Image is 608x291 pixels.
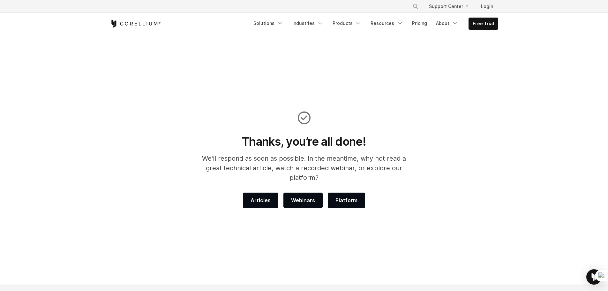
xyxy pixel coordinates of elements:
a: Corellium Home [110,20,161,27]
a: Support Center [424,1,473,12]
span: Platform [335,196,357,204]
a: Solutions [250,18,287,29]
div: Navigation Menu [250,18,498,30]
button: Search [410,1,421,12]
a: Products [329,18,365,29]
span: Articles [251,196,271,204]
a: Platform [328,193,365,208]
a: Free Trial [469,18,498,29]
p: We'll respond as soon as possible. In the meantime, why not read a great technical article, watch... [193,154,415,182]
a: Login [476,1,498,12]
span: Webinars [291,196,315,204]
a: Industries [289,18,327,29]
h1: Thanks, you’re all done! [193,134,415,149]
div: Open Intercom Messenger [586,269,602,285]
a: Webinars [283,193,323,208]
a: Resources [367,18,407,29]
div: Navigation Menu [405,1,498,12]
a: Pricing [408,18,431,29]
a: Articles [243,193,278,208]
a: About [432,18,462,29]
